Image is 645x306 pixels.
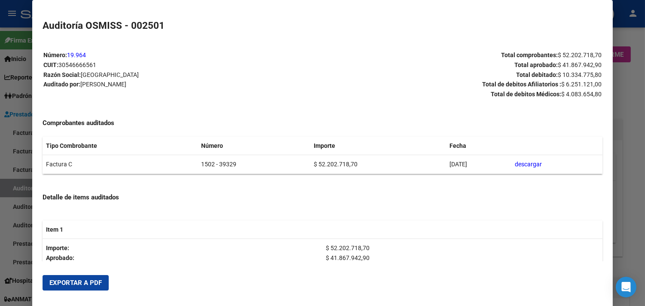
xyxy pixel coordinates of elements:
div: Open Intercom Messenger [616,277,636,297]
p: Total debitado: [323,70,601,80]
span: Exportar a PDF [49,279,102,287]
a: descargar [515,161,542,168]
th: Importe [310,137,446,155]
strong: Item 1 [46,226,63,233]
span: [GEOGRAPHIC_DATA] [81,71,139,78]
th: Número [198,137,310,155]
a: 19.964 [67,52,86,58]
h2: Auditoría OSMISS - 002501 [43,18,602,33]
td: Factura C [43,155,198,174]
span: [PERSON_NAME] [80,81,126,88]
p: Total de debitos Médicos: [323,89,601,99]
span: $ 6.251.121,00 [561,81,602,88]
p: $ 41.867.942,90 [326,253,599,263]
p: Razón Social: [43,70,322,80]
p: Total aprobado: [323,60,601,70]
h4: Comprobantes auditados [43,118,602,128]
td: [DATE] [446,155,511,174]
span: 30546666561 [58,61,96,68]
button: Exportar a PDF [43,275,109,291]
p: Importe: [46,243,319,253]
h4: Detalle de items auditados [43,193,602,202]
p: Auditado por: [43,80,322,89]
span: $ 41.867.942,90 [558,61,602,68]
td: 1502 - 39329 [198,155,310,174]
p: Total comprobantes: [323,50,601,60]
p: Total de debitos Afiliatorios : [323,80,601,89]
th: Fecha [446,137,511,155]
p: CUIT: [43,60,322,70]
p: Número: [43,50,322,60]
th: Tipo Combrobante [43,137,198,155]
span: $ 4.083.654,80 [561,91,602,98]
td: $ 52.202.718,70 [310,155,446,174]
p: Aprobado: [46,253,319,263]
span: $ 52.202.718,70 [558,52,602,58]
p: $ 52.202.718,70 [326,243,599,253]
span: $ 10.334.775,80 [558,71,602,78]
